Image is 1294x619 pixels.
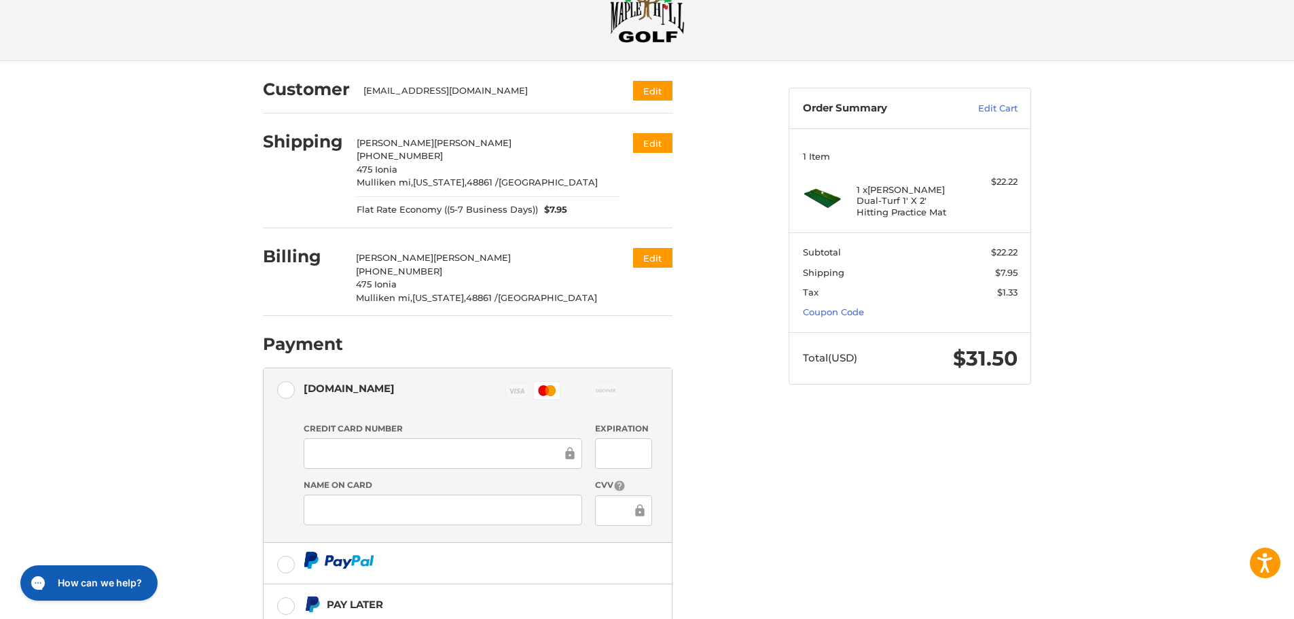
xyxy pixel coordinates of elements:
span: [GEOGRAPHIC_DATA] [499,177,598,188]
span: $1.33 [997,287,1018,298]
span: [PERSON_NAME] [356,252,433,263]
span: Mulliken mi, [357,177,413,188]
span: [PERSON_NAME] [433,252,511,263]
span: [PERSON_NAME] [434,137,511,148]
span: $7.95 [995,267,1018,278]
span: $7.95 [538,203,568,217]
span: [GEOGRAPHIC_DATA] [498,292,597,303]
label: Expiration [595,423,651,435]
span: 475 Ionia [357,164,397,175]
label: CVV [595,479,651,492]
h4: 1 x [PERSON_NAME] Dual-Turf 1' X 2' Hitting Practice Mat [857,184,960,217]
span: [US_STATE], [412,292,466,303]
h2: Billing [263,246,342,267]
span: $22.22 [991,247,1018,258]
span: Shipping [803,267,844,278]
h2: Customer [263,79,350,100]
span: Total (USD) [803,351,857,364]
div: $22.22 [964,175,1018,189]
button: Edit [633,81,672,101]
span: 48861 / [466,292,498,303]
h2: Shipping [263,131,343,152]
img: PayPal icon [304,552,374,569]
label: Name on Card [304,479,582,491]
span: [PHONE_NUMBER] [356,266,442,277]
h3: 1 Item [803,151,1018,162]
span: Mulliken mi, [356,292,412,303]
span: [US_STATE], [413,177,467,188]
div: Pay Later [327,593,383,616]
iframe: Gorgias live chat messenger [14,561,162,605]
span: $31.50 [953,346,1018,371]
span: 48861 / [467,177,499,188]
span: Tax [803,287,819,298]
span: [PERSON_NAME] [357,137,434,148]
span: Subtotal [803,247,841,258]
span: Flat Rate Economy ((5-7 Business Days)) [357,203,538,217]
label: Credit Card Number [304,423,582,435]
a: Edit Cart [949,102,1018,116]
a: Coupon Code [803,306,864,317]
h2: Payment [263,334,343,355]
div: [DOMAIN_NAME] [304,377,395,400]
button: Edit [633,248,672,268]
button: Edit [633,133,672,153]
img: Pay Later icon [304,596,321,613]
span: 475 Ionia [356,279,397,289]
div: [EMAIL_ADDRESS][DOMAIN_NAME] [363,84,607,98]
h3: Order Summary [803,102,949,116]
span: [PHONE_NUMBER] [357,150,443,161]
